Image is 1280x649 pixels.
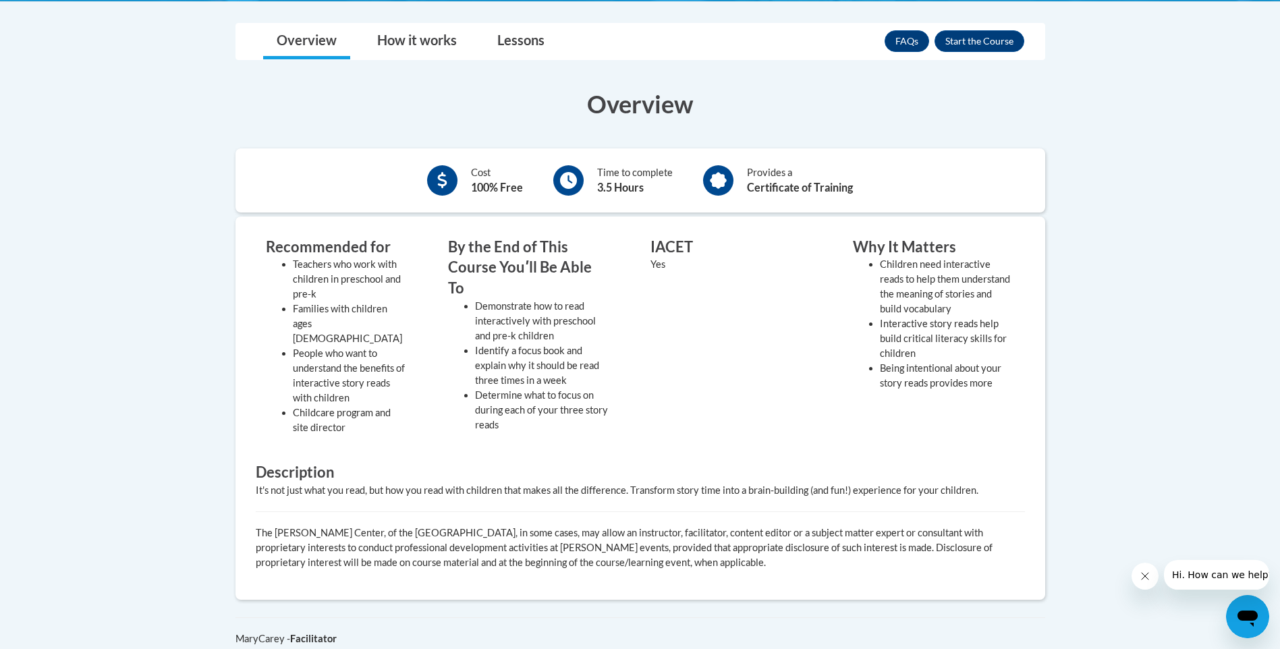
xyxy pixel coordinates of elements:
[293,302,408,346] li: Families with children ages [DEMOGRAPHIC_DATA]
[235,631,1045,646] div: MaryCarey -
[266,237,408,258] h3: Recommended for
[747,165,853,196] div: Provides a
[484,24,558,59] a: Lessons
[293,346,408,405] li: People who want to understand the benefits of interactive story reads with children
[597,165,673,196] div: Time to complete
[597,181,644,194] b: 3.5 Hours
[293,405,408,435] li: Childcare program and site director
[475,299,610,343] li: Demonstrate how to read interactively with preschool and pre-k children
[650,258,665,270] value: Yes
[853,237,1015,258] h3: Why It Matters
[235,87,1045,121] h3: Overview
[293,257,408,302] li: Teachers who work with children in preschool and pre-k
[935,30,1024,52] button: Enroll
[263,24,350,59] a: Overview
[747,181,853,194] b: Certificate of Training
[471,181,523,194] b: 100% Free
[290,633,337,644] b: Facilitator
[650,237,812,258] h3: IACET
[880,316,1015,361] li: Interactive story reads help build critical literacy skills for children
[364,24,470,59] a: How it works
[880,257,1015,316] li: Children need interactive reads to help them understand the meaning of stories and build vocabulary
[1226,595,1269,638] iframe: Button to launch messaging window
[8,9,109,20] span: Hi. How can we help?
[471,165,523,196] div: Cost
[256,526,1025,570] p: The [PERSON_NAME] Center, of the [GEOGRAPHIC_DATA], in some cases, may allow an instructor, facil...
[885,30,929,52] a: FAQs
[475,388,610,432] li: Determine what to focus on during each of your three story reads
[256,462,1025,483] h3: Description
[1132,563,1159,590] iframe: Close message
[256,483,1025,498] div: It's not just what you read, but how you read with children that makes all the difference. Transf...
[1164,560,1269,590] iframe: Message from company
[475,343,610,388] li: Identify a focus book and explain why it should be read three times in a week
[880,361,1015,391] li: Being intentional about your story reads provides more
[448,237,610,299] h3: By the End of This Course Youʹll Be Able To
